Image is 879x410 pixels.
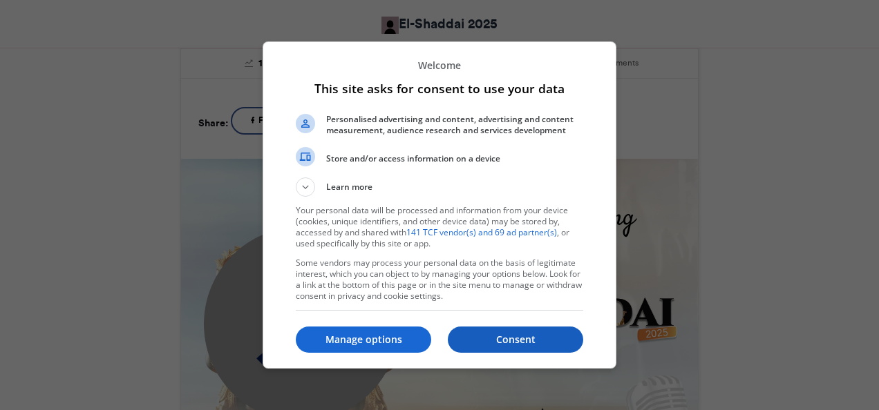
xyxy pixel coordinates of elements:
[296,80,583,97] h1: This site asks for consent to use your data
[326,114,583,136] span: Personalised advertising and content, advertising and content measurement, audience research and ...
[326,153,583,164] span: Store and/or access information on a device
[406,226,557,238] a: 141 TCF vendor(s) and 69 ad partner(s)
[296,205,583,249] p: Your personal data will be processed and information from your device (cookies, unique identifier...
[296,59,583,72] p: Welcome
[296,333,431,346] p: Manage options
[296,257,583,302] p: Some vendors may process your personal data on the basis of legitimate interest, which you can ob...
[296,177,583,197] button: Learn more
[263,41,616,369] div: This site asks for consent to use your data
[448,333,583,346] p: Consent
[448,326,583,353] button: Consent
[296,326,431,353] button: Manage options
[326,181,372,197] span: Learn more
